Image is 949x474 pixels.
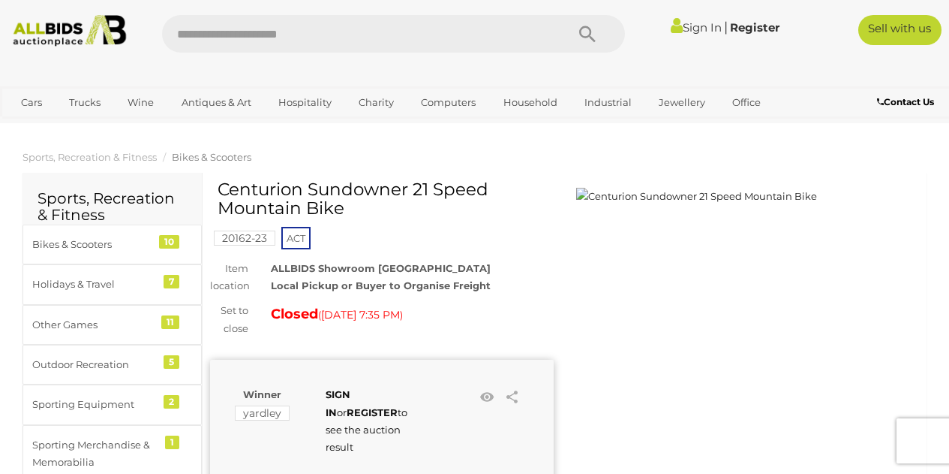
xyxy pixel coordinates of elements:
b: Contact Us [877,96,934,107]
a: SIGN IN [326,388,350,418]
a: Sports [11,115,62,140]
a: Trucks [59,90,110,115]
a: Hospitality [269,90,341,115]
a: Other Games 11 [23,305,202,345]
div: Outdoor Recreation [32,356,156,373]
a: Cars [11,90,52,115]
span: [DATE] 7:35 PM [321,308,400,322]
div: 10 [159,235,179,249]
span: ( ) [318,309,403,321]
div: Item location [199,260,260,295]
a: Outdoor Recreation 5 [23,345,202,385]
a: Jewellery [649,90,715,115]
mark: 20162-23 [214,231,275,246]
a: 20162-23 [214,232,275,244]
div: 11 [161,315,179,329]
div: Bikes & Scooters [32,236,156,253]
mark: yardley [235,406,290,421]
div: 7 [164,275,179,288]
a: Sell with us [858,15,941,45]
div: Sporting Merchandise & Memorabilia [32,436,156,472]
a: Office [722,90,770,115]
a: [GEOGRAPHIC_DATA] [69,115,195,140]
a: Computers [411,90,485,115]
a: Sporting Equipment 2 [23,385,202,424]
strong: Local Pickup or Buyer to Organise Freight [271,279,491,291]
div: Other Games [32,316,156,334]
a: Bikes & Scooters 10 [23,225,202,264]
a: Sports, Recreation & Fitness [23,151,157,163]
span: | [724,19,728,35]
div: 5 [164,355,179,369]
strong: ALLBIDS Showroom [GEOGRAPHIC_DATA] [271,262,491,274]
a: Holidays & Travel 7 [23,264,202,304]
div: 1 [165,436,179,449]
h1: Centurion Sundowner 21 Speed Mountain Bike [218,180,550,219]
span: or to see the auction result [326,388,407,453]
div: 2 [164,395,179,409]
a: Antiques & Art [172,90,261,115]
div: Set to close [199,302,260,337]
div: Holidays & Travel [32,276,156,293]
a: Contact Us [877,94,938,110]
li: Watch this item [476,386,498,409]
img: Allbids.com.au [7,15,132,47]
a: Industrial [575,90,641,115]
a: Sign In [671,20,722,35]
a: Register [730,20,779,35]
img: Centurion Sundowner 21 Speed Mountain Bike [576,188,920,205]
a: Bikes & Scooters [172,151,251,163]
a: Wine [118,90,164,115]
b: Winner [243,388,281,400]
div: Sporting Equipment [32,396,156,413]
a: Charity [349,90,404,115]
a: Household [494,90,567,115]
strong: Closed [271,306,318,322]
span: ACT [281,227,311,249]
button: Search [550,15,625,53]
h2: Sports, Recreation & Fitness [38,190,187,223]
a: REGISTER [347,406,398,418]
